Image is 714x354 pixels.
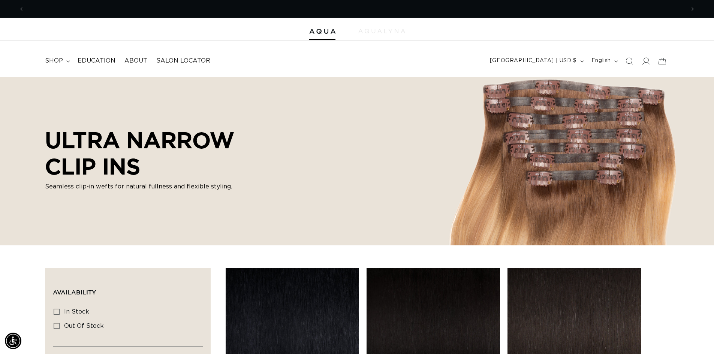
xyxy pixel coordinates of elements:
span: Availability [53,289,96,296]
span: About [124,57,147,65]
button: English [587,54,621,68]
span: shop [45,57,63,65]
img: Aqua Hair Extensions [309,29,335,34]
span: Salon Locator [156,57,210,65]
a: Salon Locator [152,52,215,69]
a: Education [73,52,120,69]
span: In stock [64,309,89,315]
button: Previous announcement [13,2,30,16]
button: Next announcement [684,2,701,16]
span: [GEOGRAPHIC_DATA] | USD $ [490,57,577,65]
img: aqualyna.com [358,29,405,33]
summary: Availability (0 selected) [53,276,203,303]
a: About [120,52,152,69]
button: [GEOGRAPHIC_DATA] | USD $ [485,54,587,68]
summary: Search [621,53,638,69]
p: Seamless clip-in wefts for natural fullness and flexible styling. [45,182,289,191]
summary: shop [40,52,73,69]
div: Accessibility Menu [5,333,21,349]
h2: ULTRA NARROW CLIP INS [45,127,289,179]
span: English [591,57,611,65]
span: Education [78,57,115,65]
span: Out of stock [64,323,104,329]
